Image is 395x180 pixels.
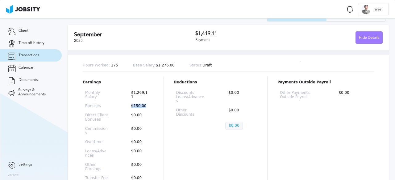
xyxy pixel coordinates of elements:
p: Draft [189,63,212,68]
p: $0.00 [225,108,255,117]
p: Loans/Advances [85,149,108,158]
button: Hide Details [355,31,383,44]
p: Other Discounts [176,108,206,117]
p: Deductions [174,80,257,85]
h2: 2025 [68,11,267,20]
p: Other Earnings [85,163,108,171]
span: Time off history [19,41,44,45]
p: $1,269.11 [128,91,151,99]
span: Base Salary: [133,63,156,67]
span: Status: [189,63,202,67]
p: Discounts Loans/Advances [176,91,206,103]
p: $0.00 [335,91,372,99]
p: Bonuses [85,104,108,108]
img: ab4bad089aa723f57921c736e9817d99.png [6,5,40,14]
span: Settings [19,162,32,167]
p: $0.00 [128,149,151,158]
p: $1,276.00 [133,63,175,68]
button: IIsrael [358,3,389,15]
p: Overtime [85,140,108,144]
p: $150.00 [128,104,151,108]
span: Hours Worked: [83,63,110,67]
h3: $1,419.11 [195,31,289,36]
span: 2025 [74,38,83,43]
p: Earnings [83,80,154,85]
p: $0.00 [128,113,151,122]
div: I [361,5,371,14]
p: Other Payments Outside Payroll [280,91,316,99]
label: Version: [8,174,19,177]
span: Documents [19,78,38,82]
p: $0.00 [128,127,151,135]
p: $0.00 [225,91,255,103]
p: Payments Outside Payroll [277,80,374,85]
span: Client [19,29,28,33]
span: Transactions [19,53,39,58]
p: $0.00 [225,122,243,130]
span: Surveys & Announcements [18,88,54,97]
span: Calendar [19,66,33,70]
p: Monthly Salary [85,91,108,99]
div: Hide Details [356,32,382,44]
h2: September [74,31,195,38]
p: $0.00 [128,140,151,144]
p: Commissions [85,127,108,135]
p: 175 [83,63,118,68]
div: Payment [195,38,289,42]
span: Israel [371,7,385,12]
p: Direct Client Bonuses [85,113,108,122]
p: $0.00 [128,163,151,171]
